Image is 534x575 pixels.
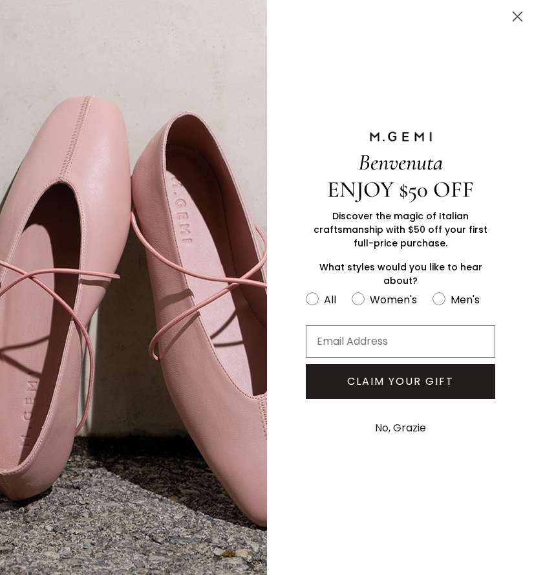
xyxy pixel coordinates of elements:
[324,292,336,308] div: All
[314,210,487,250] span: Discover the magic of Italian craftsmanship with $50 off your first full-price purchase.
[319,261,482,287] span: What styles would you like to hear about?
[306,364,495,399] button: CLAIM YOUR GIFT
[306,325,495,358] input: Email Address
[368,412,433,444] button: No, Grazie
[506,5,529,28] button: Close dialog
[370,292,417,308] div: Women's
[368,131,433,142] img: M.GEMI
[327,176,474,203] span: ENJOY $50 OFF
[451,292,480,308] div: Men's
[358,149,443,176] span: Benvenuta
